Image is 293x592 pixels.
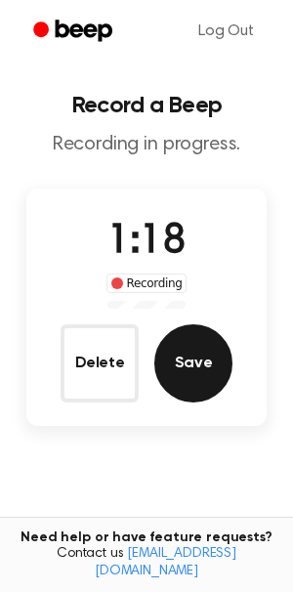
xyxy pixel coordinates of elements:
[20,13,130,51] a: Beep
[106,274,188,293] div: Recording
[179,8,273,55] a: Log Out
[16,133,277,157] p: Recording in progress.
[16,94,277,117] h1: Record a Beep
[154,324,232,402] button: Save Audio Record
[107,222,186,263] span: 1:18
[12,546,281,580] span: Contact us
[61,324,139,402] button: Delete Audio Record
[95,547,236,578] a: [EMAIL_ADDRESS][DOMAIN_NAME]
